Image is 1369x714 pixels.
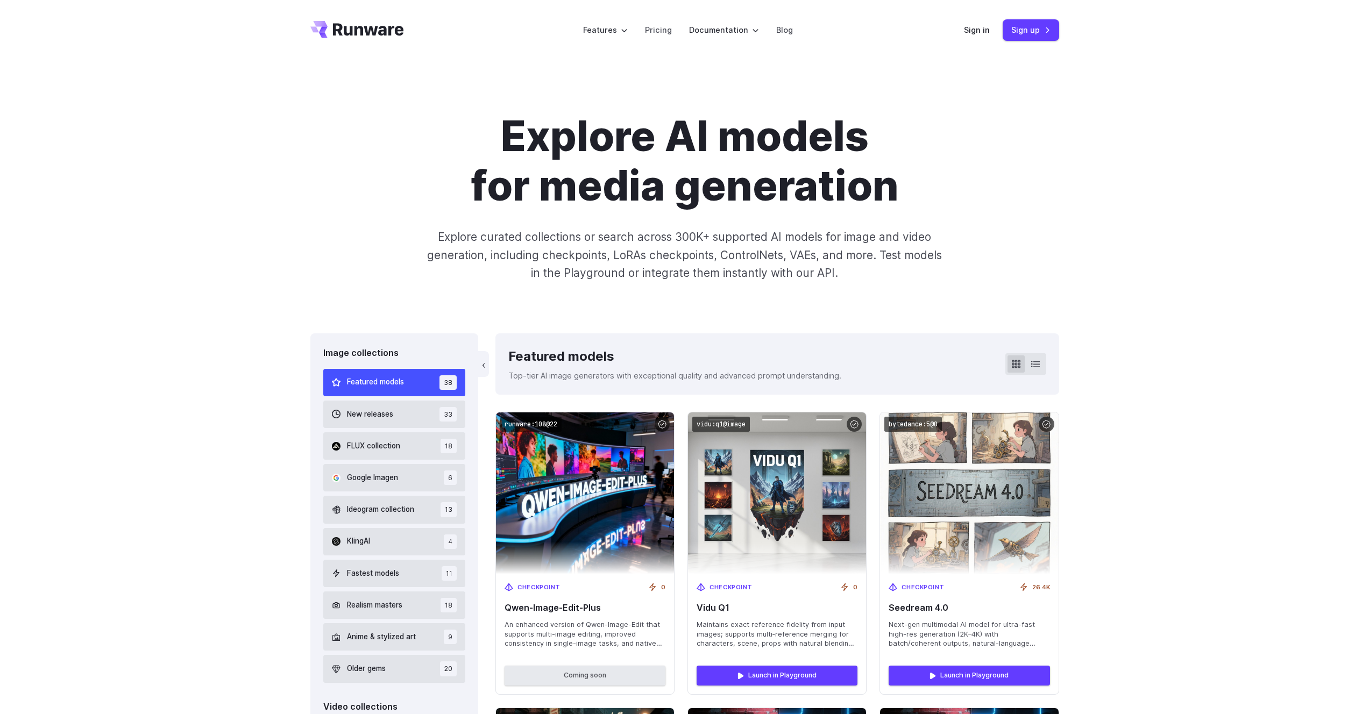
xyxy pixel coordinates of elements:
span: 0 [853,583,857,592]
span: 6 [444,470,457,485]
img: Qwen-Image-Edit-Plus [496,412,674,574]
span: An enhanced version of Qwen-Image-Edit that supports multi-image editing, improved consistency in... [505,620,665,649]
span: Checkpoint [710,583,753,592]
a: Sign in [964,24,990,36]
span: Seedream 4.0 [889,603,1049,613]
h1: Explore AI models for media generation [385,112,984,211]
span: 0 [661,583,665,592]
span: Realism masters [347,599,402,611]
button: Older gems 20 [323,655,466,682]
button: FLUX collection 18 [323,432,466,460]
a: Pricing [645,24,672,36]
span: 13 [441,502,457,517]
img: Vidu Q1 [688,412,866,574]
code: bytedance:5@0 [884,417,942,432]
span: Checkpoint [517,583,561,592]
label: Documentation [689,24,759,36]
span: 33 [439,407,457,422]
a: Launch in Playground [889,666,1049,685]
span: KlingAI [347,535,370,547]
button: Google Imagen 6 [323,464,466,491]
button: Coming soon [505,666,665,685]
span: 18 [441,598,457,612]
div: Image collections [323,346,466,360]
span: 20 [440,661,457,676]
span: Featured models [347,376,404,388]
button: Anime & stylized art 9 [323,623,466,651]
img: Seedream 4.0 [880,412,1058,574]
span: Checkpoint [902,583,945,592]
span: 38 [439,375,457,390]
span: Next-gen multimodal AI model for ultra-fast high-res generation (2K–4K) with batch/coherent outpu... [889,620,1049,649]
p: Top-tier AI image generators with exceptional quality and advanced prompt understanding. [508,369,841,382]
span: Google Imagen [347,472,398,484]
button: KlingAI 4 [323,528,466,555]
label: Features [583,24,628,36]
span: 4 [444,534,457,549]
button: Fastest models 11 [323,560,466,587]
span: Older gems [347,663,386,675]
span: 11 [442,566,457,581]
button: Ideogram collection 13 [323,496,466,523]
button: New releases 33 [323,401,466,428]
a: Blog [776,24,793,36]
span: 26.4K [1032,583,1050,592]
div: Featured models [508,346,841,367]
span: 9 [444,630,457,644]
button: Featured models 38 [323,369,466,396]
a: Sign up [1003,19,1059,40]
span: Ideogram collection [347,504,414,516]
span: Anime & stylized art [347,631,416,643]
span: Maintains exact reference fidelity from input images; supports multi‑reference merging for charac... [697,620,857,649]
span: Qwen-Image-Edit-Plus [505,603,665,613]
code: vidu:q1@image [692,417,750,432]
span: New releases [347,409,393,420]
button: Realism masters 18 [323,591,466,619]
span: Fastest models [347,568,399,580]
a: Go to / [310,21,404,38]
span: Vidu Q1 [697,603,857,613]
span: FLUX collection [347,440,400,452]
span: 18 [441,439,457,453]
a: Launch in Playground [697,666,857,685]
button: ‹ [478,351,489,377]
div: Video collections [323,700,466,714]
p: Explore curated collections or search across 300K+ supported AI models for image and video genera... [422,228,946,282]
code: runware:108@22 [500,417,562,432]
